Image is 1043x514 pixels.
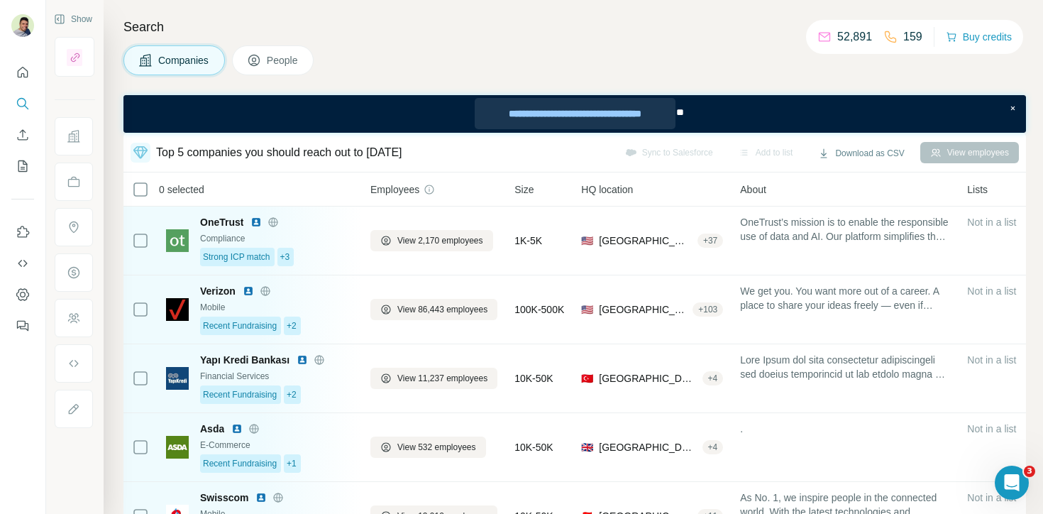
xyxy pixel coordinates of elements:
[514,234,542,248] span: 1K-5K
[200,439,353,452] div: E-Commerce
[808,143,914,164] button: Download as CSV
[370,182,419,197] span: Employees
[514,302,564,317] span: 100K-500K
[514,371,553,385] span: 10K-50K
[203,457,277,470] span: Recent Fundraising
[11,14,34,37] img: Avatar
[287,319,297,332] span: +2
[599,234,692,248] span: [GEOGRAPHIC_DATA], [US_STATE]
[11,60,34,85] button: Quick start
[581,182,633,197] span: HQ location
[44,9,102,30] button: Show
[200,232,353,245] div: Compliance
[967,182,988,197] span: Lists
[200,491,248,505] span: Swisscom
[11,153,34,179] button: My lists
[740,353,950,381] span: Lore Ipsum dol sita consectetur adipiscingeli sed doeius temporincid ut lab etdolo magna ali enim...
[697,234,723,247] div: + 37
[946,27,1012,47] button: Buy credits
[203,319,277,332] span: Recent Fundraising
[11,313,34,339] button: Feedback
[200,370,353,383] div: Financial Services
[397,372,487,385] span: View 11,237 employees
[11,91,34,116] button: Search
[995,466,1029,500] iframe: Intercom live chat
[287,457,297,470] span: +1
[200,353,289,367] span: Yapı Kredi Bankası
[702,441,724,454] div: + 4
[287,388,297,401] span: +2
[397,303,487,316] span: View 86,443 employees
[203,251,270,263] span: Strong ICP match
[837,28,872,45] p: 52,891
[267,53,299,67] span: People
[397,441,476,454] span: View 532 employees
[158,53,210,67] span: Companies
[250,217,262,228] img: LinkedIn logo
[11,251,34,276] button: Use Surfe API
[200,301,353,314] div: Mobile
[370,368,497,389] button: View 11,237 employees
[702,372,724,385] div: + 4
[599,371,696,385] span: [GEOGRAPHIC_DATA], [GEOGRAPHIC_DATA]
[200,422,224,436] span: Asda
[599,440,696,454] span: [GEOGRAPHIC_DATA]
[740,215,950,244] span: OneTrust’s mission is to enable the responsible use of data and AI. Our platform simplifies the c...
[599,302,687,317] span: [GEOGRAPHIC_DATA]
[200,284,236,298] span: Verizon
[123,17,1026,37] h4: Search
[740,284,950,312] span: We get you. You want more out of a career. A place to share your ideas freely — even if they’re d...
[200,215,243,229] span: OneTrust
[280,251,290,263] span: +3
[203,388,277,401] span: Recent Fundraising
[123,95,1026,133] iframe: Banner
[370,299,497,320] button: View 86,443 employees
[166,229,189,252] img: Logo of OneTrust
[243,285,254,297] img: LinkedIn logo
[581,234,593,248] span: 🇺🇸
[1024,466,1035,477] span: 3
[514,182,534,197] span: Size
[231,423,243,434] img: LinkedIn logo
[11,122,34,148] button: Enrich CSV
[967,492,1016,503] span: Not in a list
[397,234,483,247] span: View 2,170 employees
[740,422,950,436] span: .
[581,440,593,454] span: 🇬🇧
[159,182,204,197] span: 0 selected
[967,423,1016,434] span: Not in a list
[255,492,267,503] img: LinkedIn logo
[370,437,486,458] button: View 532 employees
[514,440,553,454] span: 10K-50K
[967,285,1016,297] span: Not in a list
[581,302,593,317] span: 🇺🇸
[11,219,34,245] button: Use Surfe on LinkedIn
[740,182,766,197] span: About
[967,217,1016,228] span: Not in a list
[903,28,922,45] p: 159
[370,230,493,251] button: View 2,170 employees
[297,354,308,366] img: LinkedIn logo
[581,371,593,385] span: 🇹🇷
[156,144,402,161] div: Top 5 companies you should reach out to [DATE]
[166,298,189,321] img: Logo of Verizon
[11,282,34,307] button: Dashboard
[166,436,189,459] img: Logo of Asda
[692,303,723,316] div: + 103
[967,354,1016,366] span: Not in a list
[166,367,189,390] img: Logo of Yapı Kredi Bankası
